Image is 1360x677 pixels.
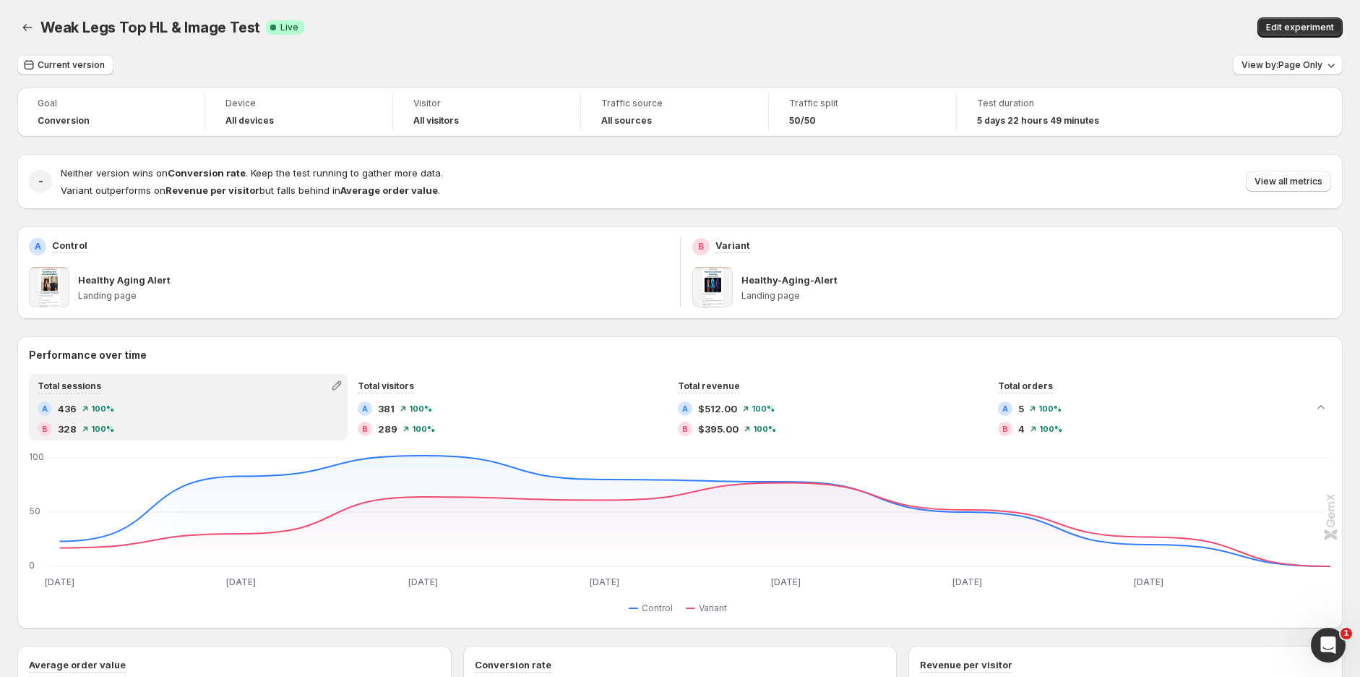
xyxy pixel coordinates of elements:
button: View all metrics [1246,171,1331,192]
text: [DATE] [408,576,438,587]
h2: A [1002,404,1008,413]
span: Device [225,98,372,109]
span: 436 [58,401,77,416]
h4: All visitors [413,115,459,127]
iframe: Intercom live chat [1311,628,1346,663]
p: Landing page [741,290,1332,302]
button: Current version [17,55,113,75]
h2: B [682,425,688,433]
span: $395.00 [698,422,739,436]
p: Healthy-Aging-Alert [741,273,838,287]
text: [DATE] [952,576,982,587]
span: Total sessions [38,380,101,391]
strong: Average order value [340,184,438,196]
text: 0 [29,560,35,571]
h4: All sources [601,115,652,127]
h4: All devices [225,115,274,127]
span: View all metrics [1254,176,1322,187]
span: 5 [1018,401,1024,416]
a: DeviceAll devices [225,96,372,128]
h2: Performance over time [29,348,1331,362]
span: Variant outperforms on but falls behind in . [61,184,440,196]
button: View by:Page Only [1233,55,1343,75]
img: Healthy Aging Alert [29,267,69,307]
span: 381 [378,401,395,416]
p: Landing page [78,290,668,302]
span: Total visitors [358,380,414,391]
span: Edit experiment [1266,22,1334,33]
span: 100 % [412,425,435,433]
span: Test duration [977,98,1124,109]
p: Control [52,238,87,252]
span: 100 % [753,425,776,433]
a: Traffic sourceAll sources [601,96,748,128]
span: Live [280,22,298,33]
h2: A [42,404,48,413]
span: Current version [38,59,105,71]
text: [DATE] [45,576,74,587]
h2: B [362,425,368,433]
text: [DATE] [226,576,256,587]
span: $512.00 [698,401,737,416]
text: 50 [29,506,40,516]
span: 100 % [752,404,775,413]
text: 100 [29,451,44,462]
span: Visitor [413,98,560,109]
text: [DATE] [771,576,801,587]
span: 100 % [1038,404,1062,413]
span: 100 % [91,425,114,433]
span: Weak Legs Top HL & Image Test [40,19,260,36]
p: Healthy Aging Alert [78,273,171,287]
h3: Conversion rate [475,657,551,672]
span: 289 [378,422,397,436]
strong: Conversion rate [168,167,246,179]
a: VisitorAll visitors [413,96,560,128]
button: Variant [686,600,733,617]
span: 100 % [91,404,114,413]
span: 100 % [1039,425,1062,433]
h2: A [362,404,368,413]
a: Test duration5 days 22 hours 49 minutes [977,96,1124,128]
text: [DATE] [590,576,619,587]
span: Control [642,603,673,614]
p: Variant [715,238,750,252]
span: Neither version wins on . Keep the test running to gather more data. [61,167,443,179]
button: Edit experiment [1257,17,1343,38]
h2: B [698,241,704,252]
span: Total revenue [678,380,740,391]
span: 5 days 22 hours 49 minutes [977,115,1099,127]
span: Total orders [998,380,1053,391]
span: Variant [699,603,727,614]
h3: Revenue per visitor [920,657,1012,672]
span: 1 [1340,628,1352,639]
h2: A [35,241,41,252]
strong: Revenue per visitor [165,184,259,196]
img: Healthy-Aging-Alert [692,267,733,307]
h2: B [1002,425,1008,433]
text: [DATE] [1135,576,1164,587]
h3: Average order value [29,657,126,672]
button: Back [17,17,38,38]
span: 328 [58,422,77,436]
h2: B [42,425,48,433]
span: 50/50 [789,115,816,127]
h2: - [38,174,43,189]
a: GoalConversion [38,96,184,128]
span: View by: Page Only [1241,59,1322,71]
span: 100 % [409,404,432,413]
a: Traffic split50/50 [789,96,936,128]
button: Collapse chart [1311,397,1331,417]
span: Traffic split [789,98,936,109]
h2: A [682,404,688,413]
button: Control [629,600,679,617]
span: Traffic source [601,98,748,109]
span: Conversion [38,115,90,127]
span: 4 [1018,422,1025,436]
span: Goal [38,98,184,109]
